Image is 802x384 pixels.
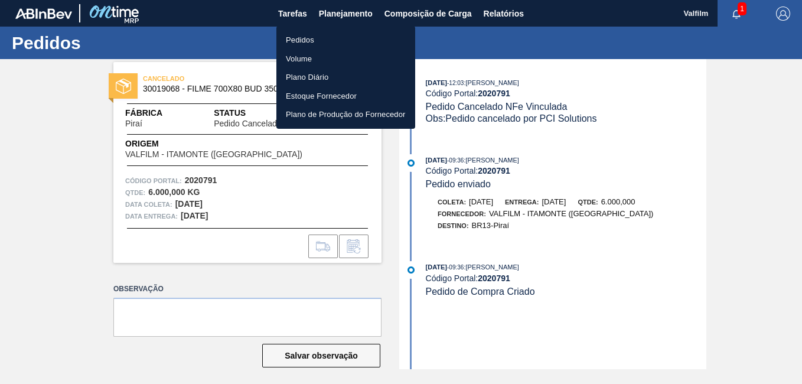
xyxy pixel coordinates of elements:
a: Estoque Fornecedor [276,87,415,106]
a: Pedidos [276,31,415,50]
a: Plano de Produção do Fornecedor [276,105,415,124]
a: Volume [276,50,415,69]
a: Plano Diário [276,68,415,87]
